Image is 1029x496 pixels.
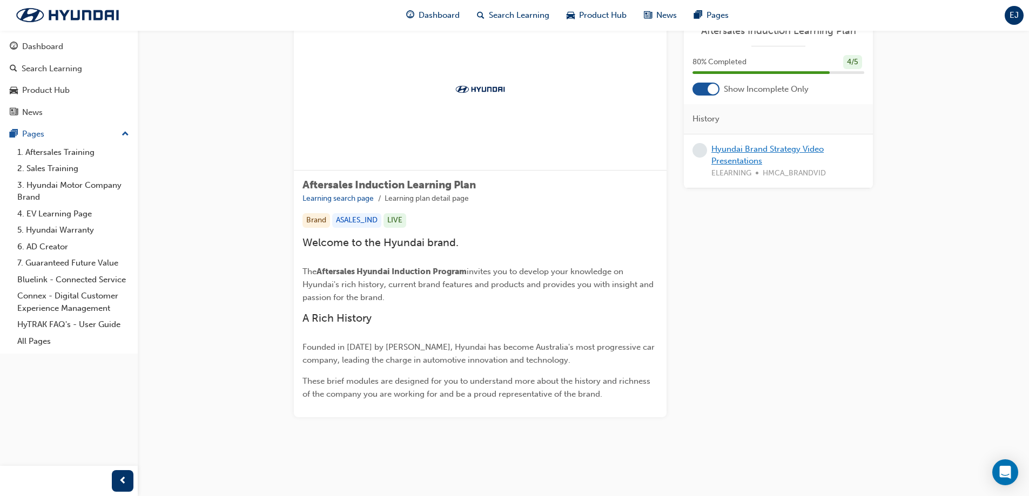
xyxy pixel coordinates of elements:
[707,9,729,22] span: Pages
[692,56,746,69] span: 80 % Completed
[5,4,130,26] img: Trak
[13,206,133,222] a: 4. EV Learning Page
[13,144,133,161] a: 1. Aftersales Training
[1005,6,1024,25] button: EJ
[13,160,133,177] a: 2. Sales Training
[692,143,707,158] span: learningRecordVerb_NONE-icon
[302,312,372,324] span: A Rich History
[692,113,719,125] span: History
[13,316,133,333] a: HyTRAK FAQ's - User Guide
[4,124,133,144] button: Pages
[1010,9,1019,22] span: EJ
[711,167,751,180] span: ELEARNING
[302,342,657,365] span: Founded in [DATE] by [PERSON_NAME], Hyundai has become Australia's most progressive car company, ...
[4,35,133,124] button: DashboardSearch LearningProduct HubNews
[477,9,485,22] span: search-icon
[13,288,133,316] a: Connex - Digital Customer Experience Management
[992,459,1018,485] div: Open Intercom Messenger
[302,194,374,203] a: Learning search page
[635,4,685,26] a: news-iconNews
[579,9,627,22] span: Product Hub
[406,9,414,22] span: guage-icon
[13,222,133,239] a: 5. Hyundai Warranty
[302,179,476,191] span: Aftersales Induction Learning Plan
[332,213,381,228] div: ASALES_IND
[644,9,652,22] span: news-icon
[10,130,18,139] span: pages-icon
[567,9,575,22] span: car-icon
[22,63,82,75] div: Search Learning
[763,167,826,180] span: HMCA_BRANDVID
[10,86,18,96] span: car-icon
[302,267,317,276] span: The
[13,333,133,350] a: All Pages
[22,106,43,119] div: News
[10,42,18,52] span: guage-icon
[468,4,558,26] a: search-iconSearch Learning
[4,37,133,57] a: Dashboard
[419,9,460,22] span: Dashboard
[119,474,127,488] span: prev-icon
[489,9,549,22] span: Search Learning
[450,84,510,94] img: Trak
[4,103,133,123] a: News
[558,4,635,26] a: car-iconProduct Hub
[685,4,737,26] a: pages-iconPages
[656,9,677,22] span: News
[843,55,862,70] div: 4 / 5
[724,83,809,96] span: Show Incomplete Only
[4,80,133,100] a: Product Hub
[302,236,459,249] span: Welcome to the Hyundai brand.
[13,239,133,255] a: 6. AD Creator
[13,255,133,271] a: 7. Guaranteed Future Value
[385,193,469,205] li: Learning plan detail page
[13,271,133,288] a: Bluelink - Connected Service
[22,128,44,140] div: Pages
[13,177,133,206] a: 3. Hyundai Motor Company Brand
[10,64,17,74] span: search-icon
[302,213,330,228] div: Brand
[317,267,467,276] span: Aftersales Hyundai Induction Program
[122,127,129,141] span: up-icon
[694,9,702,22] span: pages-icon
[10,108,18,118] span: news-icon
[4,59,133,79] a: Search Learning
[384,213,406,228] div: LIVE
[302,267,656,302] span: invites you to develop your knowledge on Hyundai's rich history, current brand features and produ...
[711,144,824,166] a: Hyundai Brand Strategy Video Presentations
[22,40,63,53] div: Dashboard
[692,25,864,37] a: Aftersales Induction Learning Plan
[302,376,653,399] span: These brief modules are designed for you to understand more about the history and richness of the...
[398,4,468,26] a: guage-iconDashboard
[22,84,70,97] div: Product Hub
